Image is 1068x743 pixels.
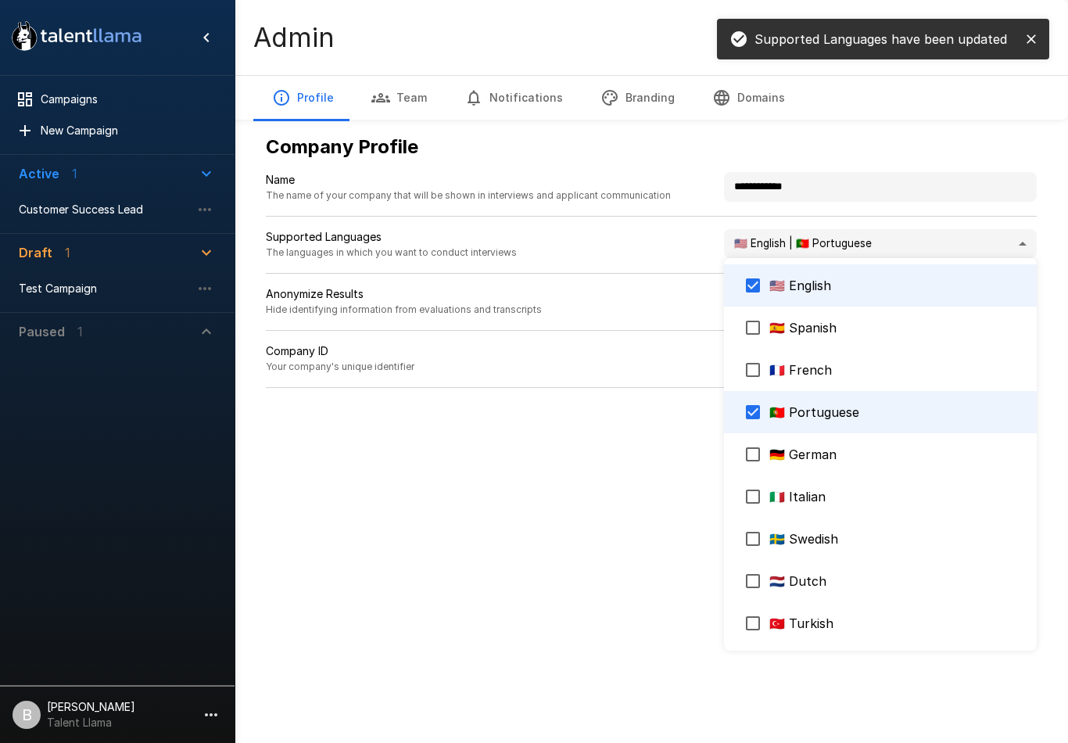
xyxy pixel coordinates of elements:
[724,602,1037,644] li: 🇹🇷 Turkish
[724,349,1037,391] li: 🇫🇷 French
[754,30,1007,48] p: Supported Languages have been updated
[724,476,1037,518] li: 🇮🇹 Italian
[724,560,1037,602] li: 🇳🇱 Dutch
[724,307,1037,349] li: 🇪🇸 Spanish
[724,518,1037,560] li: 🇸🇪 Swedish
[724,264,1037,307] li: 🇺🇸 English
[724,433,1037,476] li: 🇩🇪 German
[724,391,1037,433] li: 🇵🇹 Portuguese
[1020,27,1043,51] button: close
